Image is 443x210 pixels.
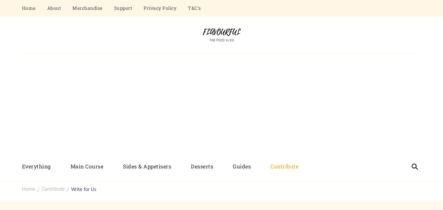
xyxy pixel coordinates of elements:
img: Flavourful [197,26,246,43]
span: Contribute [42,185,65,192]
a: Guides [223,158,261,175]
a: Contribute [42,185,65,193]
a: Main Course [61,158,113,175]
span: Home [22,185,35,192]
a: Desserts [181,158,223,175]
iframe: Help widget launcher [385,184,436,203]
span: / [67,186,69,194]
a: Sides & Appetisers [113,158,181,175]
a: Home [22,185,35,193]
span: / [37,186,39,194]
a: Contribute [261,158,308,175]
iframe: Advertisement [25,63,418,155]
a: Everything [22,158,61,175]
